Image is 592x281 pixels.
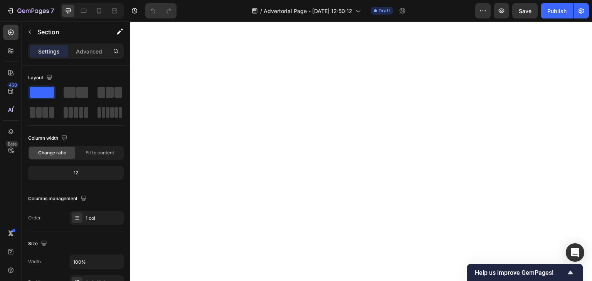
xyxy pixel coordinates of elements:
[3,3,57,18] button: 7
[38,149,66,156] span: Change ratio
[512,3,538,18] button: Save
[37,27,101,37] p: Section
[38,47,60,55] p: Settings
[145,3,177,18] div: Undo/Redo
[260,7,262,15] span: /
[50,6,54,15] p: 7
[28,214,41,221] div: Order
[28,239,49,249] div: Size
[475,269,566,276] span: Help us improve GemPages!
[28,258,41,265] div: Width
[28,194,88,204] div: Columns management
[519,8,531,14] span: Save
[264,7,352,15] span: Advertorial Page - [DATE] 12:50:12
[475,268,575,277] button: Show survey - Help us improve GemPages!
[86,149,114,156] span: Fit to content
[566,243,584,262] div: Open Intercom Messenger
[541,3,573,18] button: Publish
[28,133,69,144] div: Column width
[70,255,123,269] input: Auto
[130,22,592,281] iframe: Design area
[7,82,18,88] div: 450
[86,215,122,222] div: 1 col
[6,141,18,147] div: Beta
[28,73,54,83] div: Layout
[547,7,567,15] div: Publish
[30,167,122,178] div: 12
[378,7,390,14] span: Draft
[76,47,102,55] p: Advanced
